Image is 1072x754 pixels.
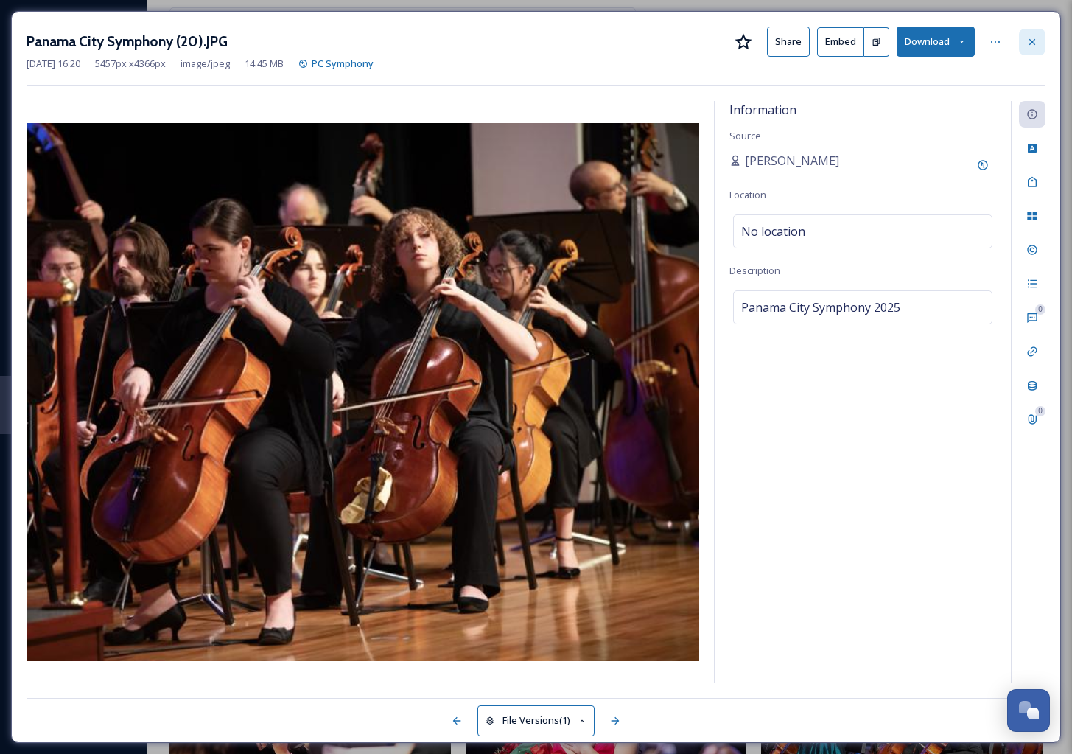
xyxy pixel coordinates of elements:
[95,57,166,71] span: 5457 px x 4366 px
[27,57,80,71] span: [DATE] 16:20
[745,152,839,170] span: [PERSON_NAME]
[477,705,595,736] button: File Versions(1)
[767,27,810,57] button: Share
[729,188,766,201] span: Location
[817,27,864,57] button: Embed
[27,31,228,52] h3: Panama City Symphony (20).JPG
[729,264,780,277] span: Description
[1035,406,1045,416] div: 0
[245,57,284,71] span: 14.45 MB
[27,123,699,661] img: 09aed344-b2d1-4329-a5f0-30adc39b1809.jpg
[897,27,975,57] button: Download
[1007,689,1050,732] button: Open Chat
[741,299,900,316] span: Panama City Symphony 2025
[729,129,761,142] span: Source
[741,223,805,240] span: No location
[312,57,374,70] span: PC Symphony
[1035,304,1045,315] div: 0
[181,57,230,71] span: image/jpeg
[729,102,796,118] span: Information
